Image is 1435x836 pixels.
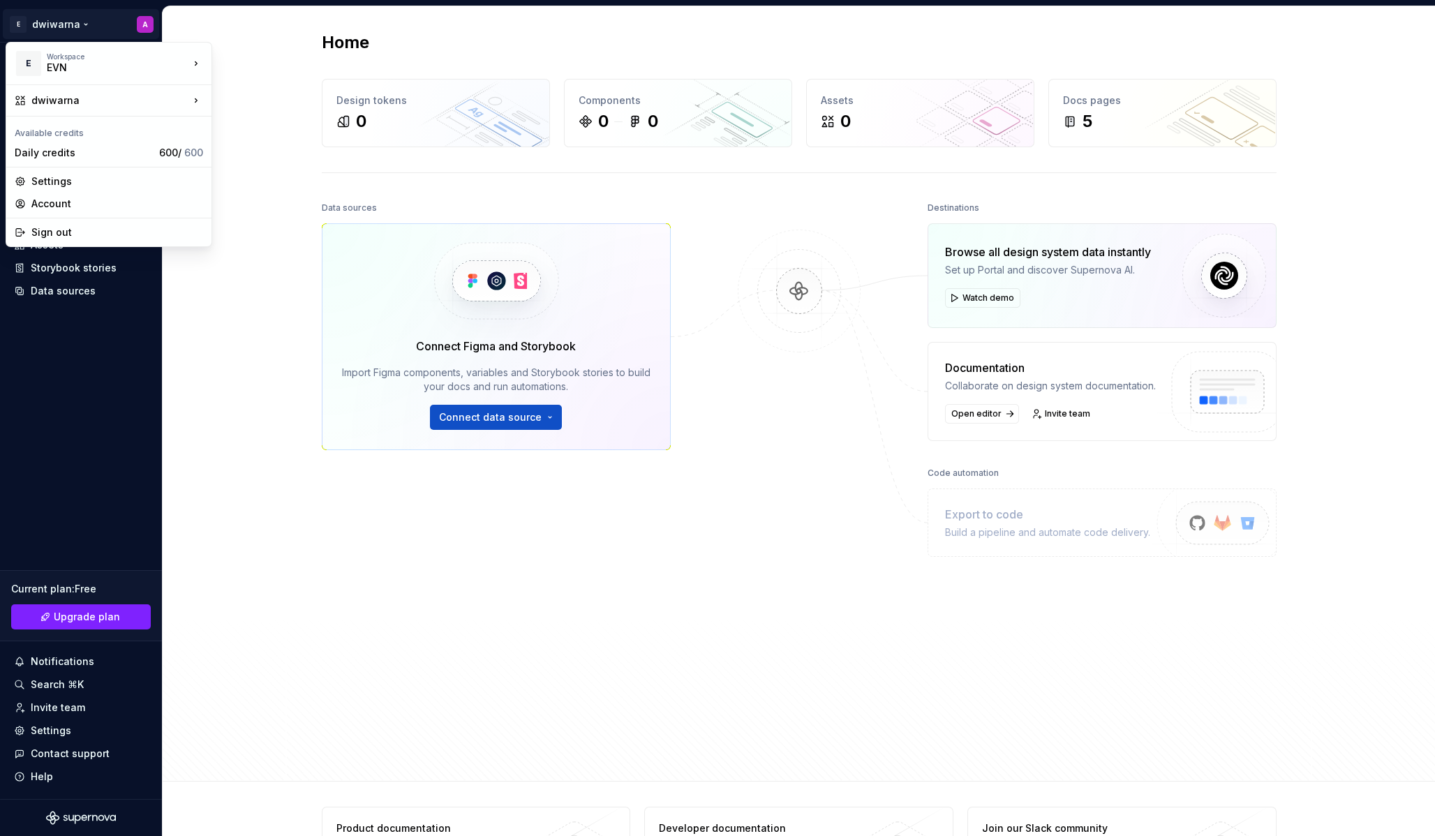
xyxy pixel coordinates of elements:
div: Settings [31,174,203,188]
span: 600 [184,147,203,158]
div: E [16,51,41,76]
div: Account [31,197,203,211]
div: Sign out [31,225,203,239]
div: Daily credits [15,146,154,160]
div: Workspace [47,52,189,61]
div: EVN [47,61,165,75]
span: 600 / [159,147,203,158]
div: dwiwarna [31,94,189,107]
div: Available credits [9,119,209,142]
